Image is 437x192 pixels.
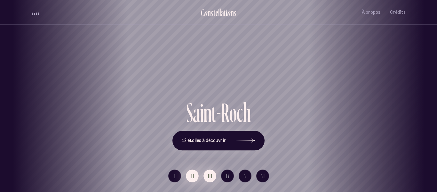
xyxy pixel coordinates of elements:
div: t [224,7,226,18]
div: n [208,7,211,18]
button: IV [221,170,234,182]
div: l [219,7,221,18]
div: a [221,7,224,18]
span: VI [261,173,265,179]
div: t [211,99,216,126]
div: a [193,99,200,126]
button: III [203,170,216,182]
div: n [231,7,234,18]
div: c [237,99,243,126]
div: R [221,99,229,126]
span: III [208,173,213,179]
div: e [215,7,218,18]
button: À propos [362,5,380,20]
button: volume audio [31,9,40,16]
button: 12 étoiles à découvrir [172,131,265,151]
div: - [216,99,221,126]
div: n [203,99,211,126]
span: 12 étoiles à découvrir [182,138,226,143]
div: s [234,7,236,18]
div: s [211,7,213,18]
span: Crédits [390,10,406,15]
div: o [227,7,231,18]
div: t [213,7,215,18]
span: IV [226,173,230,179]
div: i [200,99,203,126]
div: S [187,99,193,126]
div: h [243,99,251,126]
div: C [201,7,204,18]
span: À propos [362,10,380,15]
span: I [174,173,176,179]
button: V [239,170,251,182]
button: II [186,170,199,182]
button: Crédits [390,5,406,20]
div: i [226,7,227,18]
span: II [191,173,195,179]
button: I [168,170,181,182]
div: o [229,99,237,126]
button: VI [256,170,269,182]
div: o [204,7,208,18]
span: V [244,173,247,179]
div: l [218,7,219,18]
